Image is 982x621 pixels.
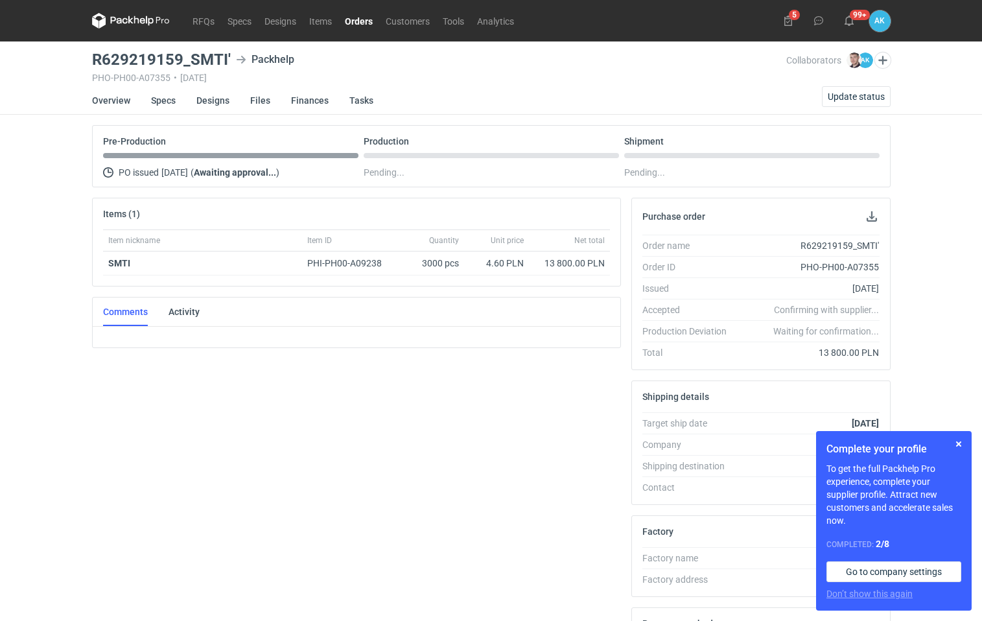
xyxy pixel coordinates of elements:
[858,53,873,68] figcaption: AK
[642,239,737,252] div: Order name
[778,10,799,31] button: 5
[642,552,737,565] div: Factory name
[276,167,279,178] span: )
[469,257,524,270] div: 4.60 PLN
[236,52,294,67] div: Packhelp
[108,258,130,268] strong: SMTI
[92,86,130,115] a: Overview
[642,211,705,222] h2: Purchase order
[92,13,170,29] svg: Packhelp Pro
[307,235,332,246] span: Item ID
[436,13,471,29] a: Tools
[186,13,221,29] a: RFQs
[642,325,737,338] div: Production Deviation
[196,86,229,115] a: Designs
[642,282,737,295] div: Issued
[379,13,436,29] a: Customers
[876,539,889,549] strong: 2 / 8
[108,235,160,246] span: Item nickname
[826,441,961,457] h1: Complete your profile
[951,436,966,452] button: Skip for now
[642,261,737,274] div: Order ID
[103,136,166,146] p: Pre-Production
[737,573,880,586] div: -
[642,438,737,451] div: Company
[642,526,673,537] h2: Factory
[642,481,737,494] div: Contact
[826,537,961,551] div: Completed:
[349,86,373,115] a: Tasks
[642,303,737,316] div: Accepted
[773,325,879,338] em: Waiting for confirmation...
[103,165,358,180] div: PO issued
[786,55,841,65] span: Collaborators
[103,209,140,219] h2: Items (1)
[852,418,879,428] strong: [DATE]
[839,10,859,31] button: 99+
[169,298,200,326] a: Activity
[151,86,176,115] a: Specs
[471,13,520,29] a: Analytics
[92,52,231,67] h3: R629219159_SMTI'
[103,298,148,326] a: Comments
[869,10,891,32] div: Anna Kontowska
[774,305,879,315] em: Confirming with supplier...
[826,462,961,527] p: To get the full Packhelp Pro experience, complete your supplier profile. Attract new customers an...
[303,13,338,29] a: Items
[737,282,880,295] div: [DATE]
[737,552,880,565] div: -
[250,86,270,115] a: Files
[221,13,258,29] a: Specs
[534,257,605,270] div: 13 800.00 PLN
[364,165,404,180] span: Pending...
[864,209,880,224] button: Download PO
[869,10,891,32] button: AK
[92,73,786,83] div: PHO-PH00-A07355 [DATE]
[258,13,303,29] a: Designs
[161,165,188,180] span: [DATE]
[399,252,464,275] div: 3000 pcs
[822,86,891,107] button: Update status
[828,92,885,101] span: Update status
[291,86,329,115] a: Finances
[364,136,409,146] p: Production
[737,239,880,252] div: R629219159_SMTI'
[491,235,524,246] span: Unit price
[624,165,880,180] div: Pending...
[307,257,394,270] div: PHI-PH00-A09238
[194,167,276,178] strong: Awaiting approval...
[191,167,194,178] span: (
[737,261,880,274] div: PHO-PH00-A07355
[737,346,880,359] div: 13 800.00 PLN
[624,136,664,146] p: Shipment
[826,587,913,600] button: Don’t show this again
[642,346,737,359] div: Total
[737,438,880,451] div: Packhelp
[338,13,379,29] a: Orders
[574,235,605,246] span: Net total
[847,53,862,68] img: Maciej Sikora
[642,392,709,402] h2: Shipping details
[737,481,880,494] div: -
[642,417,737,430] div: Target ship date
[826,561,961,582] a: Go to company settings
[642,460,737,473] div: Shipping destination
[874,52,891,69] button: Edit collaborators
[429,235,459,246] span: Quantity
[174,73,177,83] span: •
[642,573,737,586] div: Factory address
